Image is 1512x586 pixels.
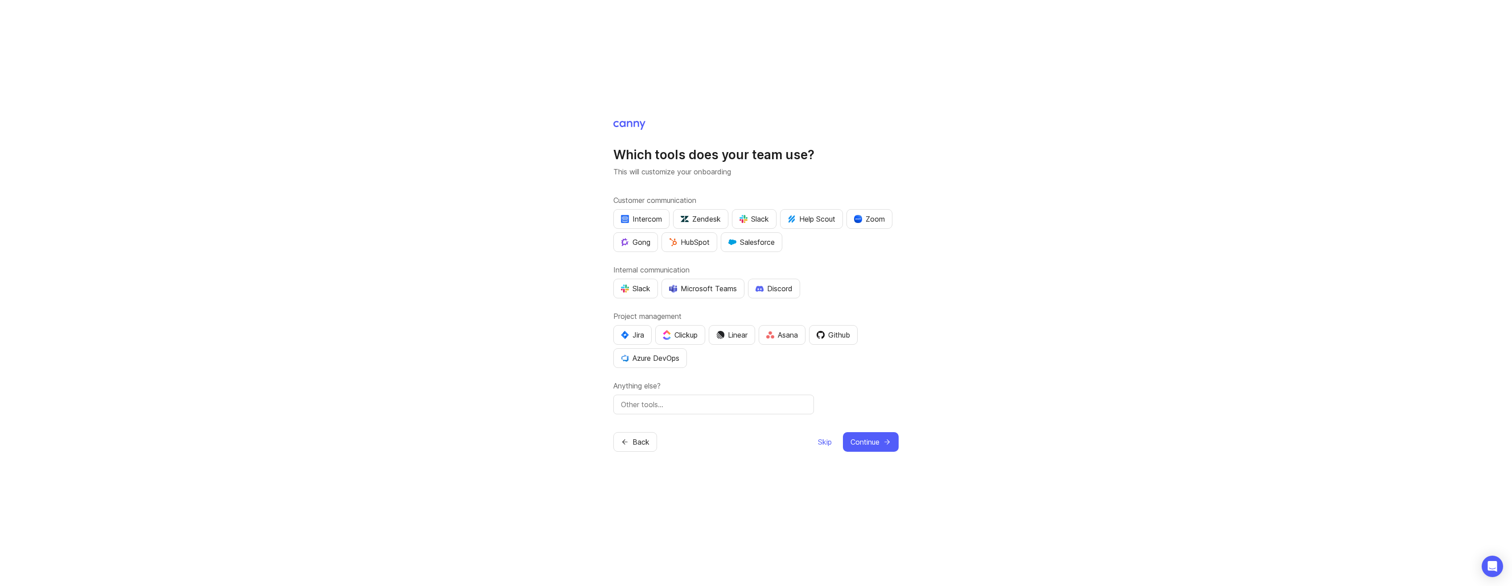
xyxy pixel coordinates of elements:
[621,238,629,246] img: qKnp5cUisfhcFQGr1t296B61Fm0WkUVwBZaiVE4uNRmEGBFetJMz8xGrgPHqF1mLDIG816Xx6Jz26AFmkmT0yuOpRCAR7zRpG...
[681,214,721,224] div: Zendesk
[669,283,737,294] div: Microsoft Teams
[817,331,825,339] img: 0D3hMmx1Qy4j6AAAAAElFTkSuQmCC
[759,325,805,345] button: Asana
[854,215,862,223] img: xLHbn3khTPgAAAABJRU5ErkJggg==
[817,330,850,340] div: Github
[716,330,748,340] div: Linear
[854,214,885,224] div: Zoom
[850,437,879,447] span: Continue
[728,237,775,248] div: Salesforce
[613,279,658,298] button: Slack
[809,325,858,345] button: Github
[621,330,644,340] div: Jira
[661,232,717,252] button: HubSpot
[613,147,899,163] h1: Which tools does your team use?
[613,264,899,275] label: Internal communication
[621,214,662,224] div: Intercom
[780,209,843,229] button: Help Scout
[613,195,899,206] label: Customer communication
[621,353,679,363] div: Azure DevOps
[613,380,899,391] label: Anything else?
[613,209,670,229] button: Intercom
[681,215,689,223] img: UniZRqrCPz6BHUWevMzgDJ1FW4xaGg2egd7Chm8uY0Al1hkDyjqDa8Lkk0kDEdqKkBok+T4wfoD0P0o6UMciQ8AAAAASUVORK...
[661,279,744,298] button: Microsoft Teams
[788,214,835,224] div: Help Scout
[621,283,650,294] div: Slack
[740,215,748,223] img: WIAAAAASUVORK5CYII=
[846,209,892,229] button: Zoom
[669,237,710,248] div: HubSpot
[621,215,629,223] img: eRR1duPH6fQxdnSV9IruPjCimau6md0HxlPR81SIPROHX1VjYjAN9a41AAAAAElFTkSuQmCC
[709,325,755,345] button: Linear
[732,209,777,229] button: Slack
[621,354,629,362] img: YKcwp4sHBXAAAAAElFTkSuQmCC
[621,399,806,410] input: Other tools…
[818,432,832,452] button: Skip
[613,432,657,452] button: Back
[633,437,649,447] span: Back
[613,121,645,130] img: Canny Home
[613,325,652,345] button: Jira
[655,325,705,345] button: Clickup
[613,232,658,252] button: Gong
[1482,556,1503,577] div: Open Intercom Messenger
[728,238,736,246] img: GKxMRLiRsgdWqxrdBeWfGK5kaZ2alx1WifDSa2kSTsK6wyJURKhUuPoQRYzjholVGzT2A2owx2gHwZoyZHHCYJ8YNOAZj3DSg...
[756,285,764,292] img: +iLplPsjzba05dttzK064pds+5E5wZnCVbuGoLvBrYdmEPrXTzGo7zG60bLEREEjvOjaG9Saez5xsOEAbxBwOP6dkea84XY9O...
[740,214,769,224] div: Slack
[756,283,793,294] div: Discord
[716,331,724,339] img: Dm50RERGQWO2Ei1WzHVviWZlaLVriU9uRN6E+tIr91ebaDbMKKPDpFbssSuEG21dcGXkrKsuOVPwCeFJSFAIOxgiKgL2sFHRe...
[818,437,832,447] span: Skip
[663,330,671,339] img: j83v6vj1tgY2AAAAABJRU5ErkJggg==
[673,209,728,229] button: Zendesk
[721,232,782,252] button: Salesforce
[766,330,798,340] div: Asana
[669,238,677,246] img: G+3M5qq2es1si5SaumCnMN47tP1CvAZneIVX5dcx+oz+ZLhv4kfP9DwAAAABJRU5ErkJggg==
[843,432,899,452] button: Continue
[788,215,796,223] img: kV1LT1TqjqNHPtRK7+FoaplE1qRq1yqhg056Z8K5Oc6xxgIuf0oNQ9LelJqbcyPisAf0C9LDpX5UIuAAAAAElFTkSuQmCC
[613,348,687,368] button: Azure DevOps
[766,331,774,339] img: Rf5nOJ4Qh9Y9HAAAAAElFTkSuQmCC
[669,285,677,292] img: D0GypeOpROL5AAAAAElFTkSuQmCC
[663,330,698,340] div: Clickup
[621,237,650,248] div: Gong
[621,285,629,293] img: WIAAAAASUVORK5CYII=
[621,331,629,339] img: svg+xml;base64,PHN2ZyB4bWxucz0iaHR0cDovL3d3dy53My5vcmcvMjAwMC9zdmciIHZpZXdCb3g9IjAgMCA0MC4zNDMgND...
[613,166,899,177] p: This will customize your onboarding
[748,279,800,298] button: Discord
[613,311,899,322] label: Project management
